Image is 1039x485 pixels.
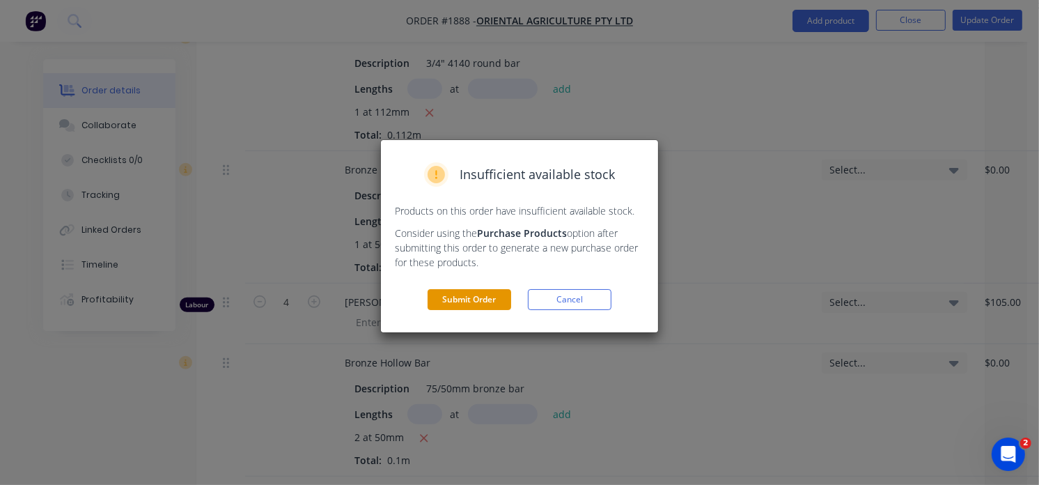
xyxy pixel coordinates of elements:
span: Insufficient available stock [460,165,615,184]
span: 2 [1020,438,1031,449]
button: Submit Order [428,289,511,310]
p: Products on this order have insufficient available stock. [395,203,644,218]
strong: Purchase Products [477,226,567,240]
iframe: Intercom live chat [992,438,1025,471]
p: Consider using the option after submitting this order to generate a new purchase order for these ... [395,226,644,270]
button: Cancel [528,289,611,310]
